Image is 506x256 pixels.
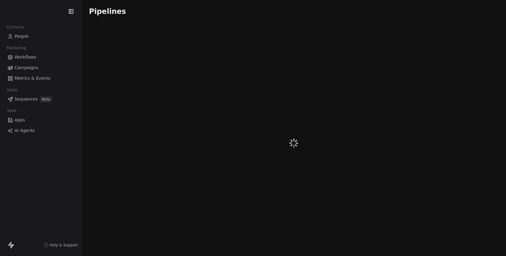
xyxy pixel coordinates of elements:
a: SequencesBeta [5,94,77,104]
span: Help & Support [50,243,78,248]
span: Apps [15,117,25,123]
span: Contacts [4,23,27,32]
a: Campaigns [5,63,77,73]
a: Help & Support [44,243,78,248]
a: Workflows [5,52,77,62]
span: Tools [4,106,19,115]
span: Beta [40,96,52,102]
a: AI Agents [5,126,77,136]
span: Metrics & Events [15,75,50,82]
span: People [15,33,29,40]
span: AI Agents [15,127,35,134]
a: People [5,31,77,41]
span: Marketing [4,43,29,53]
span: Pipelines [89,7,126,16]
a: Apps [5,115,77,125]
span: Sales [4,85,20,94]
span: Sequences [15,96,38,102]
span: Workflows [15,54,36,60]
a: Metrics & Events [5,73,77,83]
span: Campaigns [15,65,38,71]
